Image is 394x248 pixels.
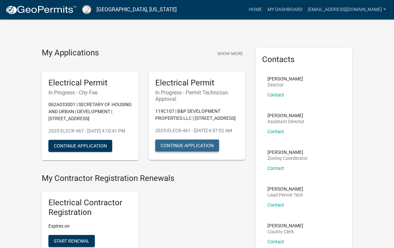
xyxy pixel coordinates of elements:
h5: Electrical Permit [155,78,239,88]
h5: Electrical Contractor Registration [48,198,132,217]
p: [PERSON_NAME] [267,113,305,118]
button: Continue Application [155,140,219,152]
p: [PERSON_NAME] [267,187,303,191]
a: Contact [267,239,284,244]
a: My Dashboard [265,3,305,16]
p: [PERSON_NAME] [267,76,303,81]
p: Director [267,82,303,87]
h4: My Applications [42,48,99,58]
img: Putnam County, Georgia [82,5,91,14]
button: Continue Application [48,140,112,152]
p: Expires on [48,223,132,230]
button: Start Renewal [48,235,95,247]
a: Contact [267,166,284,171]
button: Show More [215,48,245,59]
h4: My Contractor Registration Renewals [42,174,245,183]
a: [GEOGRAPHIC_DATA], [US_STATE] [96,4,177,15]
a: [EMAIL_ADDRESS][DOMAIN_NAME] [305,3,389,16]
p: 2025-ELECR-461 - [DATE] 6:57:52 AM [155,127,239,134]
p: 2025-ELECR-467 - [DATE] 4:10:41 PM [48,128,132,135]
span: Start Renewal [54,238,89,243]
p: Lead Permit Tech [267,193,303,197]
a: Home [246,3,265,16]
a: Contact [267,129,284,134]
h6: In Progress - City Fee [48,89,132,96]
h5: Electrical Permit [48,78,132,88]
h5: Contacts [262,55,346,64]
p: [PERSON_NAME] [267,150,308,155]
p: Zoning Coordinator [267,156,308,161]
p: 119C107 | B&P DEVELOPMENT PROPERTIES LLC | [STREET_ADDRESS] [155,108,239,122]
p: Assistant Director [267,119,305,124]
a: Contact [267,202,284,208]
p: 062A033001 | SECRETARY OF HOUSING AND URBAN | DEVELOPMENT | [STREET_ADDRESS] [48,101,132,122]
p: [PERSON_NAME] [267,223,303,228]
p: County Clerk [267,229,303,234]
a: Contact [267,92,284,97]
h6: In Progress - Permit Technician Approval [155,89,239,102]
